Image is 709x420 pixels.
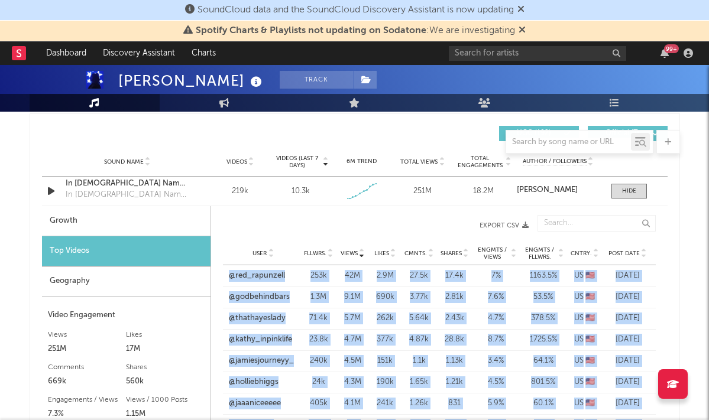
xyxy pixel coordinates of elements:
span: Videos (last 7 days) [273,155,321,169]
span: Total Views [400,158,438,165]
div: 405k [304,398,334,409]
div: [DATE] [606,334,650,346]
div: 5.7M [339,312,366,324]
div: 219k [213,185,268,197]
span: 🇺🇸 [585,272,595,279]
span: Shares [441,250,462,257]
div: US [570,270,600,282]
span: Engmts / Views [475,246,510,261]
div: 190k [372,376,399,388]
div: 2.43k [440,312,470,324]
div: 5.64k [404,312,434,324]
div: Shares [126,360,205,375]
span: Engmts / Fllwrs. [523,246,557,261]
div: 378.5 % [523,312,564,324]
div: 241k [372,398,399,409]
a: In [DEMOGRAPHIC_DATA] Name ([DEMOGRAPHIC_DATA] Of Possible) [66,178,189,190]
div: [DATE] [606,270,650,282]
div: 23.8k [304,334,334,346]
div: 4.5M [339,355,366,367]
div: 377k [372,334,399,346]
div: 1725.5 % [523,334,564,346]
div: 669k [48,375,127,389]
div: 17M [126,342,205,356]
div: Video Engagement [48,308,205,323]
span: 🇺🇸 [585,399,595,407]
div: 5.9 % [475,398,517,409]
div: Geography [42,266,211,297]
input: Search... [538,215,656,232]
span: Cntry. [571,250,592,257]
div: 801.5 % [523,376,564,388]
div: 1.26k [404,398,434,409]
a: @jaaaniceeeee [229,398,281,409]
div: [DATE] [606,355,650,367]
div: Comments [48,360,127,375]
span: Total Engagements [456,155,504,169]
div: In [DEMOGRAPHIC_DATA] Name ([DEMOGRAPHIC_DATA] of Possible) - Live [66,189,189,201]
div: 6M Trend [334,157,389,166]
span: : We are investigating [196,26,515,35]
a: Discovery Assistant [95,41,183,65]
div: 18.2M [456,185,511,197]
div: 251M [48,342,127,356]
div: 7 % [475,270,517,282]
div: 4.5 % [475,376,517,388]
div: Likes [126,328,205,342]
div: 8.7 % [475,334,517,346]
div: US [570,291,600,303]
span: 🇺🇸 [585,378,595,386]
div: [DATE] [606,312,650,324]
a: @godbehindbars [229,291,290,303]
span: Cmnts. [404,250,427,257]
button: UGC(192) [499,126,579,141]
span: Dismiss [517,5,525,15]
div: 4.3M [339,376,366,388]
div: [DATE] [606,398,650,409]
span: Views [341,250,358,257]
div: 253k [304,270,334,282]
div: US [570,355,600,367]
a: @kathy_inpinklife [229,334,292,346]
a: Charts [183,41,224,65]
span: Dismiss [519,26,526,35]
div: 17.4k [440,270,470,282]
div: Views / 1000 Posts [126,393,205,407]
span: User [252,250,267,257]
div: 60.1 % [523,398,564,409]
span: Post Date [608,250,640,257]
span: Videos [226,158,247,165]
div: 2.9M [372,270,399,282]
a: @thathayeslady [229,312,286,324]
a: @red_rapunzell [229,270,285,282]
span: 🇺🇸 [585,357,595,364]
span: 🇺🇸 [585,314,595,322]
div: 99 + [664,44,679,53]
div: 4.7 % [475,312,517,324]
div: 71.4k [304,312,334,324]
div: US [570,334,600,346]
div: 4.87k [404,334,434,346]
div: 1.13k [440,355,470,367]
button: Export CSV [235,222,529,229]
a: [PERSON_NAME] [517,186,599,194]
span: Spotify Charts & Playlists not updating on Sodatone [196,26,426,35]
div: 4.1M [339,398,366,409]
div: 1.1k [404,355,434,367]
div: 3.77k [404,291,434,303]
input: Search by song name or URL [506,138,631,147]
div: Growth [42,206,211,236]
span: 🇺🇸 [585,336,595,343]
span: Author / Followers [523,158,587,165]
span: Likes [374,250,389,257]
div: 262k [372,312,399,324]
span: Sound Name [104,158,144,165]
div: 53.5 % [523,291,564,303]
button: Track [280,71,354,89]
div: 3.4 % [475,355,517,367]
div: 560k [126,375,205,389]
div: [PERSON_NAME] [118,71,265,90]
div: 42M [339,270,366,282]
div: 1.65k [404,376,434,388]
